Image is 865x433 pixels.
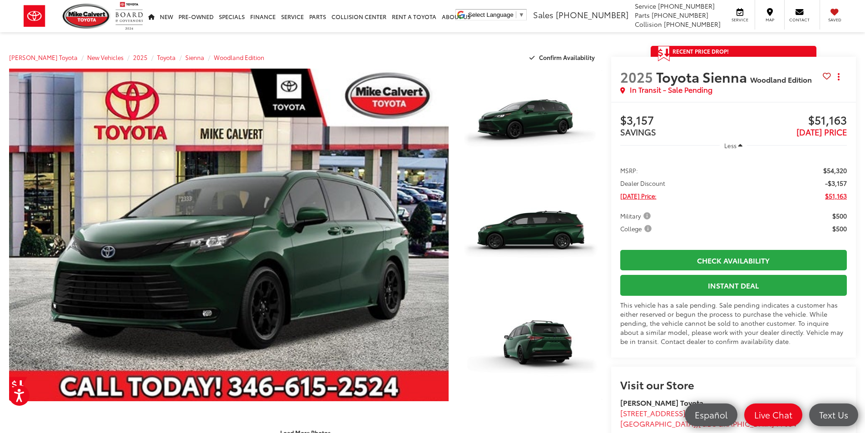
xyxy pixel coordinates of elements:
[690,409,732,420] span: Español
[620,166,638,175] span: MSRP:
[457,180,603,290] img: 2025 Toyota Sienna Woodland Edition
[620,275,847,295] a: Instant Deal
[744,403,802,426] a: Live Chat
[9,53,78,61] a: [PERSON_NAME] Toyota
[63,4,111,29] img: Mike Calvert Toyota
[620,250,847,270] a: Check Availability
[672,47,729,55] span: Recent Price Drop!
[838,73,840,80] span: dropdown dots
[620,67,653,86] span: 2025
[620,114,734,128] span: $3,157
[459,294,602,402] a: Expand Photo 3
[524,50,602,65] button: Confirm Availability
[620,224,655,233] button: College
[9,377,27,391] a: Get Price Drop Alert
[789,17,810,23] span: Contact
[459,181,602,289] a: Expand Photo 2
[87,53,124,61] a: New Vehicles
[733,114,847,128] span: $51,163
[556,9,628,20] span: [PHONE_NUMBER]
[796,126,847,138] span: [DATE] PRICE
[620,211,654,220] button: Military
[620,397,703,408] strong: [PERSON_NAME] Toyota
[685,403,737,426] a: Español
[185,53,204,61] a: Sienna
[825,191,847,200] span: $51,163
[656,67,750,86] span: Toyota Sienna
[533,9,554,20] span: Sales
[776,418,796,428] span: 77054
[620,126,656,138] span: SAVINGS
[750,409,797,420] span: Live Chat
[720,137,747,154] button: Less
[635,20,662,29] span: Collision
[9,69,449,401] a: Expand Photo 0
[620,378,847,390] h2: Visit our Store
[825,17,845,23] span: Saved
[620,300,847,346] div: This vehicle has a sale pending. Sale pending indicates a customer has either reserved or begun t...
[815,409,853,420] span: Text Us
[630,85,712,95] span: In Transit - Sale Pending
[457,293,603,402] img: 2025 Toyota Sienna Woodland Edition
[157,53,176,61] a: Toyota
[133,53,148,61] a: 2025
[620,224,653,233] span: College
[519,11,524,18] span: ▼
[620,408,686,418] span: [STREET_ADDRESS]
[651,46,816,57] a: Get Price Drop Alert Recent Price Drop!
[539,53,595,61] span: Confirm Availability
[750,74,812,85] span: Woodland Edition
[832,224,847,233] span: $500
[620,211,652,220] span: Military
[620,179,665,188] span: Dealer Discount
[823,166,847,175] span: $54,320
[5,67,453,403] img: 2025 Toyota Sienna Woodland Edition
[468,11,514,18] span: Select Language
[620,418,696,428] span: [GEOGRAPHIC_DATA]
[635,1,656,10] span: Service
[635,10,650,20] span: Parts
[652,10,708,20] span: [PHONE_NUMBER]
[664,20,721,29] span: [PHONE_NUMBER]
[620,191,657,200] span: [DATE] Price:
[468,11,524,18] a: Select Language​
[760,17,780,23] span: Map
[658,1,715,10] span: [PHONE_NUMBER]
[724,141,736,149] span: Less
[459,69,602,176] a: Expand Photo 1
[457,68,603,177] img: 2025 Toyota Sienna Woodland Edition
[698,418,774,428] span: [GEOGRAPHIC_DATA]
[658,46,670,61] span: Get Price Drop Alert
[214,53,264,61] a: Woodland Edition
[832,211,847,220] span: $500
[831,69,847,85] button: Actions
[620,408,796,428] a: [STREET_ADDRESS] [GEOGRAPHIC_DATA],[GEOGRAPHIC_DATA] 77054
[825,179,847,188] span: -$3,157
[730,17,750,23] span: Service
[809,403,858,426] a: Text Us
[620,418,796,428] span: ,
